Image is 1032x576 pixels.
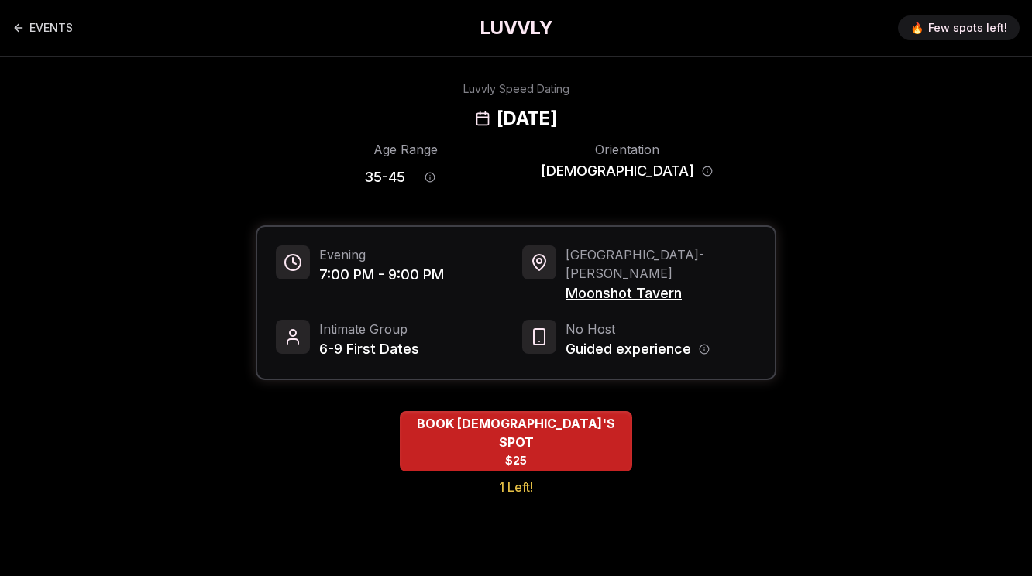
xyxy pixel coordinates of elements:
a: Back to events [12,12,73,43]
span: Evening [319,245,444,264]
span: 1 Left! [499,478,533,496]
h2: [DATE] [497,106,557,131]
span: [GEOGRAPHIC_DATA] - [PERSON_NAME] [566,245,756,283]
div: Orientation [541,140,713,159]
button: Host information [699,344,710,355]
span: No Host [566,320,710,338]
span: $25 [505,453,527,468]
button: Orientation information [702,166,713,177]
span: Guided experience [566,338,691,360]
div: Age Range [319,140,491,159]
button: BOOK QUEER WOMEN'S SPOT - 1 Left! [400,411,632,471]
span: 🔥 [910,20,924,36]
span: BOOK [DEMOGRAPHIC_DATA]'S SPOT [400,414,632,451]
div: Luvvly Speed Dating [463,81,569,97]
a: LUVVLY [480,15,552,40]
span: 6-9 First Dates [319,338,419,360]
span: Moonshot Tavern [566,283,756,304]
span: [DEMOGRAPHIC_DATA] [541,160,694,182]
span: Few spots left! [928,20,1007,36]
span: 35 - 45 [364,166,405,188]
button: Age range information [413,160,447,194]
span: 7:00 PM - 9:00 PM [319,264,444,286]
span: Intimate Group [319,320,419,338]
